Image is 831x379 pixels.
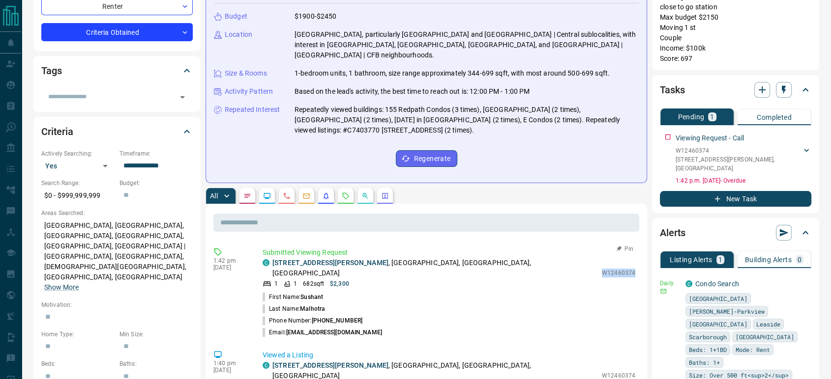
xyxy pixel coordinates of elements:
p: Activity Pattern [225,86,273,97]
svg: Requests [342,192,350,200]
span: Malhotra [300,305,325,312]
p: W12460374 [676,146,801,155]
p: Motivation: [41,300,193,309]
p: Listing Alerts [670,256,712,263]
h2: Alerts [660,225,685,241]
p: 1-bedroom units, 1 bathroom, size range approximately 344-699 sqft, with most around 500-699 sqft. [295,68,610,79]
div: Criteria [41,120,193,143]
span: [GEOGRAPHIC_DATA] [689,294,747,303]
p: Email: [263,328,382,337]
p: Size & Rooms [225,68,267,79]
p: $0 - $999,999,999 [41,188,115,204]
p: [DATE] [213,264,248,271]
p: All [210,192,218,199]
p: 1 [710,113,714,120]
p: Last Name: [263,304,325,313]
span: Scarborough [689,332,727,342]
div: Alerts [660,221,811,244]
p: 0 [798,256,801,263]
p: [GEOGRAPHIC_DATA], particularly [GEOGRAPHIC_DATA] and [GEOGRAPHIC_DATA] | Central sublocalities, ... [295,29,639,60]
p: Phone Number: [263,316,362,325]
p: Viewing Request - Call [676,133,744,143]
p: Repeatedly viewed buildings: 155 Redpath Condos (3 times), [GEOGRAPHIC_DATA] (2 times), [GEOGRAPH... [295,105,639,135]
button: Show More [44,282,79,293]
p: Based on the lead's activity, the best time to reach out is: 12:00 PM - 1:00 PM [295,86,530,97]
svg: Opportunities [361,192,369,200]
p: 682 sqft [303,279,324,288]
p: 1:42 p.m. [DATE] - Overdue [676,176,811,185]
p: Beds: [41,359,115,368]
p: 1 [294,279,297,288]
span: Mode: Rent [736,345,770,354]
svg: Notes [243,192,251,200]
p: Timeframe: [119,149,193,158]
p: Repeated Interest [225,105,280,115]
p: Building Alerts [745,256,792,263]
p: W12460374 [602,269,635,277]
p: [DATE] [213,367,248,374]
p: Completed [757,114,792,121]
div: Tags [41,59,193,82]
button: Pin [611,244,639,253]
span: [EMAIL_ADDRESS][DOMAIN_NAME] [286,329,382,336]
p: Min Size: [119,330,193,339]
h2: Criteria [41,124,73,139]
p: Pending [678,113,704,120]
div: W12460374[STREET_ADDRESS][PERSON_NAME],[GEOGRAPHIC_DATA] [676,144,811,175]
p: Budget [225,11,247,22]
button: New Task [660,191,811,207]
a: [STREET_ADDRESS][PERSON_NAME] [272,259,388,267]
p: First Name: [263,293,323,301]
p: [GEOGRAPHIC_DATA], [GEOGRAPHIC_DATA], [GEOGRAPHIC_DATA], [GEOGRAPHIC_DATA], [GEOGRAPHIC_DATA], [G... [41,217,193,296]
span: Beds: 1+1BD [689,345,727,354]
p: Areas Searched: [41,209,193,217]
svg: Email [660,288,667,295]
p: [STREET_ADDRESS][PERSON_NAME] , [GEOGRAPHIC_DATA] [676,155,801,173]
a: [STREET_ADDRESS][PERSON_NAME] [272,361,388,369]
svg: Emails [302,192,310,200]
span: Sushant [300,294,323,300]
p: Budget: [119,179,193,188]
p: Submitted Viewing Request [263,247,635,258]
svg: Agent Actions [381,192,389,200]
span: [PHONE_NUMBER] [311,317,362,324]
h2: Tasks [660,82,684,98]
div: condos.ca [685,280,692,287]
span: [GEOGRAPHIC_DATA] [689,319,747,329]
button: Open [176,90,189,104]
div: Criteria Obtained [41,23,193,41]
p: $1900-$2450 [295,11,336,22]
svg: Listing Alerts [322,192,330,200]
svg: Calls [283,192,291,200]
div: Tasks [660,78,811,102]
span: Baths: 1+ [689,357,720,367]
p: Home Type: [41,330,115,339]
p: 1:40 pm [213,360,248,367]
p: Search Range: [41,179,115,188]
p: , [GEOGRAPHIC_DATA], [GEOGRAPHIC_DATA], [GEOGRAPHIC_DATA] [272,258,597,278]
div: condos.ca [263,362,269,369]
svg: Lead Browsing Activity [263,192,271,200]
a: Condo Search [695,280,739,288]
p: Viewed a Listing [263,350,635,360]
span: [GEOGRAPHIC_DATA] [736,332,794,342]
span: [PERSON_NAME]-Parkview [689,306,765,316]
div: condos.ca [263,259,269,266]
p: $2,300 [330,279,349,288]
p: 1 [718,256,722,263]
p: Actively Searching: [41,149,115,158]
p: 1 [274,279,278,288]
p: Baths: [119,359,193,368]
h2: Tags [41,63,61,79]
div: Yes [41,158,115,174]
span: Leaside [756,319,780,329]
p: Daily [660,279,680,288]
p: 1:42 pm [213,257,248,264]
p: Location [225,29,252,40]
button: Regenerate [396,150,457,167]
